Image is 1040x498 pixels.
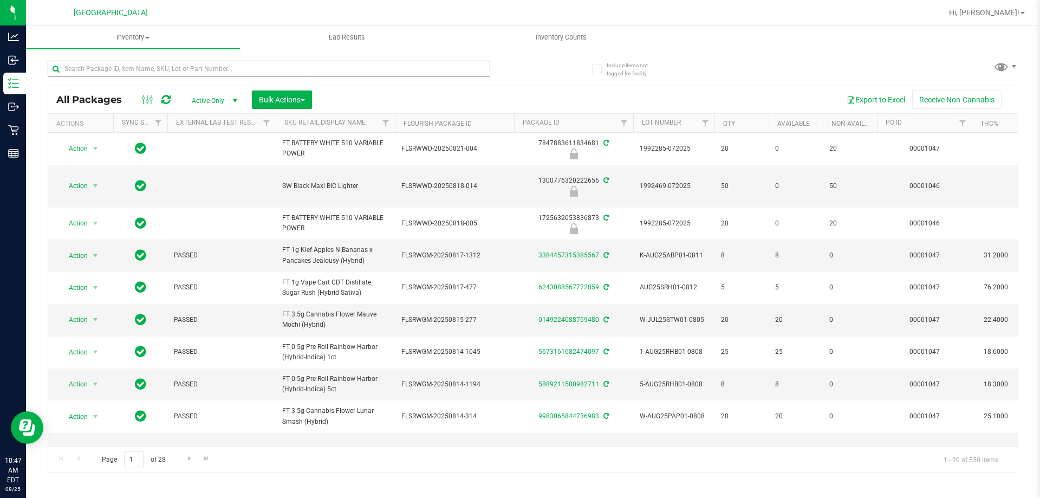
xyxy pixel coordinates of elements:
[642,119,681,126] a: Lot Number
[512,148,635,159] div: Launch Hold
[401,282,508,293] span: FLSRWGM-20250817-477
[512,213,635,234] div: 1725632053836873
[602,316,609,324] span: Sync from Compliance System
[56,94,133,106] span: All Packages
[282,309,388,330] span: FT 3.5g Cannabis Flower Mauve Mochi (Hybrid)
[401,379,508,390] span: FLSRWGM-20250814-1194
[721,218,762,229] span: 20
[135,216,146,231] span: In Sync
[829,379,870,390] span: 0
[135,312,146,327] span: In Sync
[615,114,633,132] a: Filter
[174,282,269,293] span: PASSED
[602,177,609,184] span: Sync from Compliance System
[721,347,762,357] span: 25
[909,316,940,324] a: 00001047
[89,312,102,327] span: select
[135,248,146,263] span: In Sync
[401,181,508,191] span: FLSRWWD-20250818-014
[258,114,276,132] a: Filter
[978,344,1013,360] span: 18.6000
[829,347,870,357] span: 0
[640,347,708,357] span: 1-AUG25RHB01-0808
[909,251,940,259] a: 00001047
[909,283,940,291] a: 00001047
[640,181,708,191] span: 1992469-072025
[59,178,88,193] span: Action
[721,379,762,390] span: 8
[775,144,816,154] span: 0
[135,280,146,295] span: In Sync
[538,251,599,259] a: 3384457315385567
[259,95,305,104] span: Bulk Actions
[909,182,940,190] a: 00001046
[640,411,708,422] span: W-AUG25PAP01-0808
[775,379,816,390] span: 8
[640,379,708,390] span: 5-AUG25RHB01-0808
[521,33,601,42] span: Inventory Counts
[538,412,599,420] a: 9983065844736983
[775,282,816,293] span: 5
[8,78,19,89] inline-svg: Inventory
[135,178,146,193] span: In Sync
[640,282,708,293] span: AUG25SRH01-0812
[602,380,609,388] span: Sync from Compliance System
[775,347,816,357] span: 25
[978,280,1013,295] span: 76.2000
[404,120,472,127] a: Flourish Package ID
[11,411,43,444] iframe: Resource center
[282,213,388,234] span: FT BATTERY WHITE 510 VARIABLE POWER
[89,409,102,424] span: select
[199,451,214,466] a: Go to the last page
[978,248,1013,263] span: 31.2000
[454,26,668,49] a: Inventory Counts
[8,125,19,135] inline-svg: Retail
[602,348,609,355] span: Sync from Compliance System
[640,218,708,229] span: 1992285-072025
[314,33,380,42] span: Lab Results
[721,282,762,293] span: 5
[831,120,880,127] a: Non-Available
[980,120,998,127] a: THC%
[181,451,197,466] a: Go to the next page
[829,411,870,422] span: 0
[284,119,366,126] a: Sku Retail Display Name
[174,315,269,325] span: PASSED
[48,61,490,77] input: Search Package ID, Item Name, SKU, Lot or Part Number...
[909,348,940,355] a: 00001047
[59,141,88,156] span: Action
[174,379,269,390] span: PASSED
[26,26,240,49] a: Inventory
[174,411,269,422] span: PASSED
[640,144,708,154] span: 1992285-072025
[523,119,560,126] a: Package ID
[538,380,599,388] a: 5889211580982711
[978,377,1013,392] span: 18.3000
[124,451,144,468] input: 1
[93,451,174,468] span: Page of 28
[59,345,88,360] span: Action
[512,186,635,197] div: Newly Received
[59,280,88,295] span: Action
[909,145,940,152] a: 00001047
[401,250,508,261] span: FLSRWGM-20250817-1312
[954,114,972,132] a: Filter
[978,312,1013,328] span: 22.4000
[721,315,762,325] span: 20
[602,251,609,259] span: Sync from Compliance System
[89,280,102,295] span: select
[174,347,269,357] span: PASSED
[840,90,912,109] button: Export to Excel
[89,141,102,156] span: select
[59,248,88,263] span: Action
[282,181,388,191] span: SW Black Maxi BIC Lighter
[282,277,388,298] span: FT 1g Vape Cart CDT Distillate Sugar Rush (Hybrid-Sativa)
[512,176,635,197] div: 1300776320222656
[89,377,102,392] span: select
[240,26,454,49] a: Lab Results
[282,374,388,394] span: FT 0.5g Pre-Roll Rainbow Harbor (Hybrid-Indica) 5ct
[697,114,714,132] a: Filter
[122,119,164,126] a: Sync Status
[135,409,146,424] span: In Sync
[252,90,312,109] button: Bulk Actions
